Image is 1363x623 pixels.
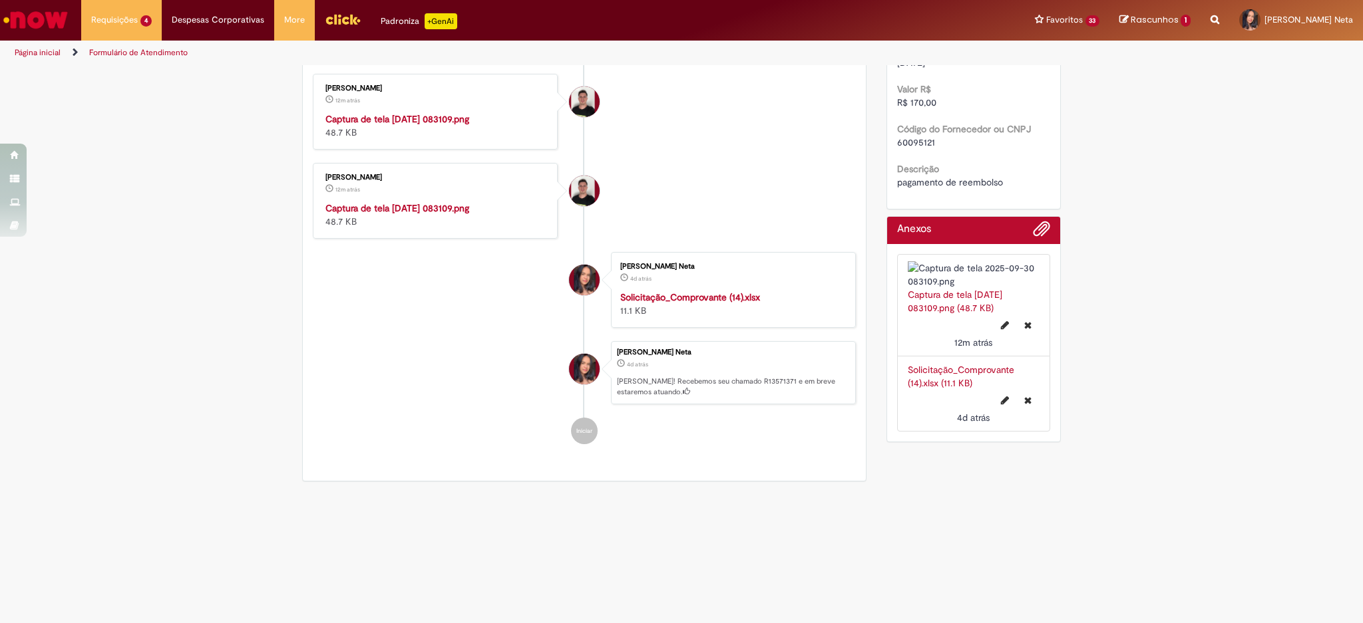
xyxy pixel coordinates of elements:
[325,174,547,182] div: [PERSON_NAME]
[1085,15,1100,27] span: 33
[897,123,1031,135] b: Código do Fornecedor ou CNPJ
[1,7,70,33] img: ServiceNow
[335,96,360,104] time: 30/09/2025 08:32:05
[630,275,652,283] span: 4d atrás
[1131,13,1179,26] span: Rascunhos
[954,336,992,348] time: 30/09/2025 08:32:05
[993,390,1017,411] button: Editar nome de arquivo Solicitação_Comprovante (14).xlsx
[1265,14,1353,25] span: [PERSON_NAME] Neta
[897,163,939,175] b: Descrição
[630,275,652,283] time: 26/09/2025 15:38:16
[954,336,992,348] span: 12m atrás
[425,13,457,29] p: +GenAi
[15,47,61,58] a: Página inicial
[897,83,931,95] b: Valor R$
[569,354,600,384] div: Adalgisa Onofre De Araujo Neta
[908,261,1040,288] img: Captura de tela 2025-09-30 083109.png
[1016,314,1040,336] button: Excluir Captura de tela 2025-09-30 083109.png
[627,360,648,368] time: 26/09/2025 15:57:13
[957,412,990,424] span: 4d atrás
[617,348,849,356] div: [PERSON_NAME] Neta
[908,289,1002,314] a: Captura de tela [DATE] 083109.png (48.7 KB)
[897,176,1003,188] span: pagamento de reembolso
[908,364,1014,389] a: Solicitação_Comprovante (14).xlsx (11.1 KB)
[1046,13,1083,27] span: Favoritos
[284,13,305,27] span: More
[89,47,188,58] a: Formulário de Atendimento
[325,84,547,92] div: [PERSON_NAME]
[335,186,360,193] span: 12m atrás
[381,13,457,29] div: Padroniza
[140,15,152,27] span: 4
[172,13,264,27] span: Despesas Corporativas
[91,13,138,27] span: Requisições
[325,9,361,29] img: click_logo_yellow_360x200.png
[335,186,360,193] time: 30/09/2025 08:31:32
[325,113,469,125] a: Captura de tela [DATE] 083109.png
[620,291,760,303] a: Solicitação_Comprovante (14).xlsx
[620,263,842,271] div: [PERSON_NAME] Neta
[1119,14,1191,27] a: Rascunhos
[1016,390,1040,411] button: Excluir Solicitação_Comprovante (14).xlsx
[897,57,925,68] span: [DATE]
[313,341,856,405] li: Adalgisa Onofre De Araujo Neta
[10,41,898,65] ul: Trilhas de página
[993,314,1017,336] button: Editar nome de arquivo Captura de tela 2025-09-30 083109.png
[569,265,600,295] div: Adalgisa Onofre De Araujo Neta
[1181,15,1191,27] span: 1
[897,96,936,108] span: R$ 170,00
[617,376,849,397] p: [PERSON_NAME]! Recebemos seu chamado R13571371 e em breve estaremos atuando.
[957,412,990,424] time: 26/09/2025 15:38:16
[569,176,600,206] div: Matheus Henrique Drudi
[325,201,547,228] div: 48.7 KB
[620,291,842,317] div: 11.1 KB
[325,112,547,139] div: 48.7 KB
[569,86,600,117] div: Matheus Henrique Drudi
[325,202,469,214] a: Captura de tela [DATE] 083109.png
[1033,220,1050,244] button: Adicionar anexos
[335,96,360,104] span: 12m atrás
[627,360,648,368] span: 4d atrás
[897,223,931,235] h2: Anexos
[897,136,935,148] span: 60095121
